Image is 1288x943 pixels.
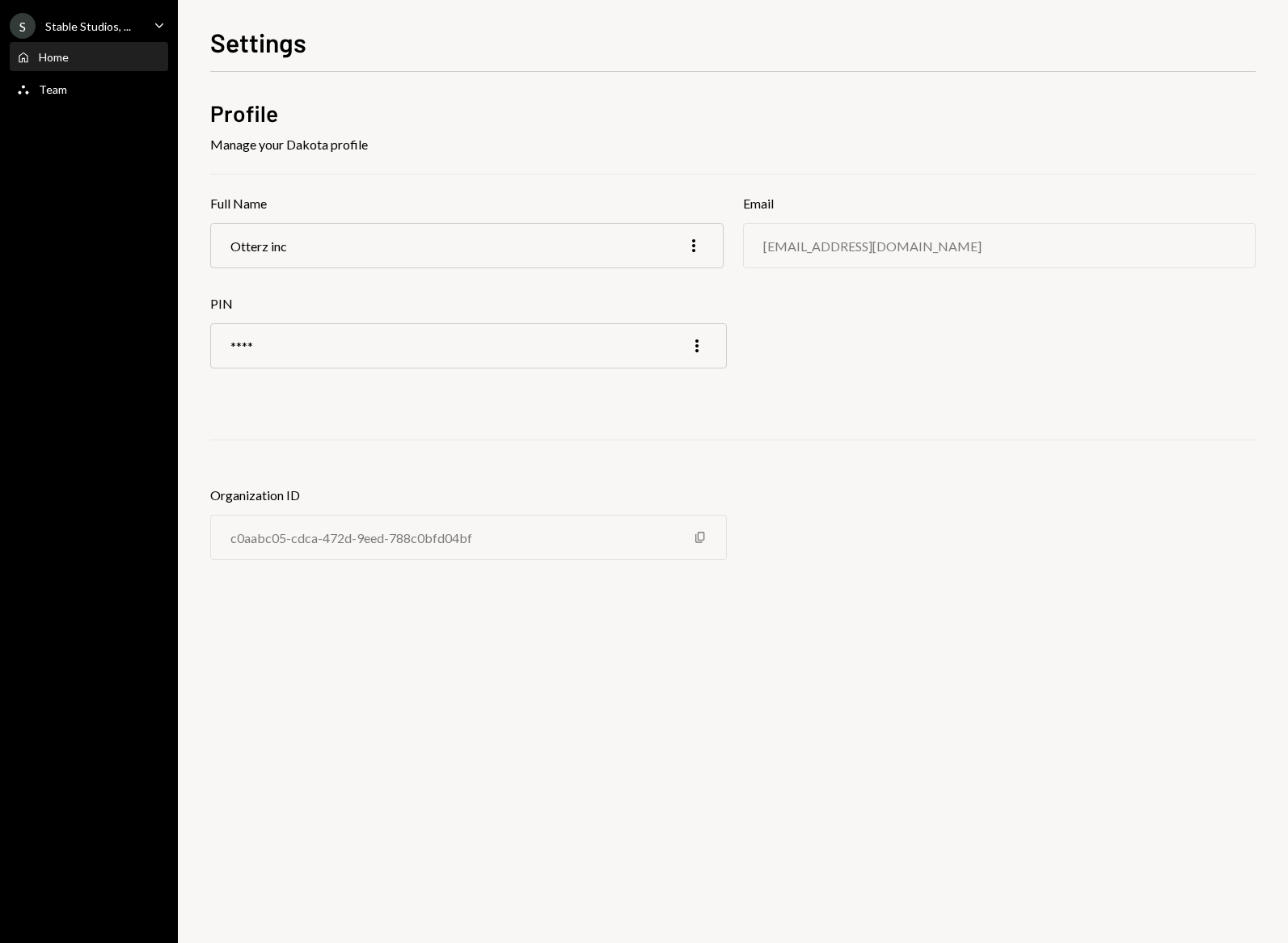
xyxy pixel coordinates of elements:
h1: Settings [210,26,306,58]
h3: Email [743,194,1256,213]
div: Otterz inc [230,238,287,254]
a: Team [10,74,168,103]
h2: Profile [210,98,1256,129]
div: c0aabc05-cdca-472d-9eed-788c0bfd04bf [230,530,472,545]
a: Home [10,42,168,71]
div: Manage your Dakota profile [210,135,1256,154]
h3: PIN [210,294,727,314]
div: S [10,13,36,39]
h3: Organization ID [210,486,727,505]
div: Home [39,50,69,64]
h3: Full Name [210,194,724,213]
div: [EMAIL_ADDRESS][DOMAIN_NAME] [763,238,982,254]
div: Team [39,82,67,96]
div: Stable Studios, ... [45,19,131,33]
